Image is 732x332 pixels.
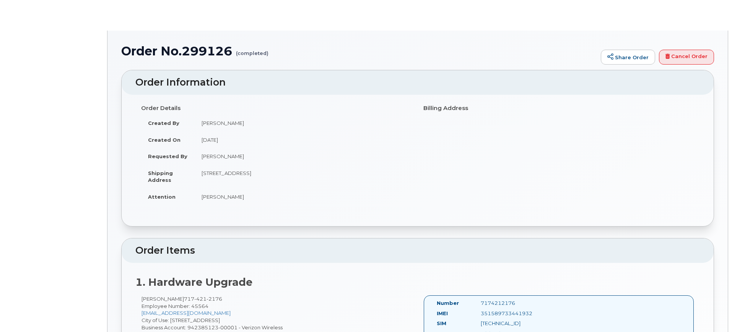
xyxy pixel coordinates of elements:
label: SIM [437,320,446,327]
strong: 1. Hardware Upgrade [135,276,252,288]
span: 421 [194,296,207,302]
h2: Order Items [135,245,700,256]
strong: Created By [148,120,179,126]
td: [STREET_ADDRESS] [195,165,412,188]
strong: Shipping Address [148,170,173,183]
td: [PERSON_NAME] [195,188,412,205]
span: 717 [184,296,222,302]
h4: Billing Address [423,105,694,112]
td: [DATE] [195,131,412,148]
strong: Attention [148,194,176,200]
a: [EMAIL_ADDRESS][DOMAIN_NAME] [142,310,231,316]
h4: Order Details [141,105,412,112]
label: Number [437,300,459,307]
label: IMEI [437,310,448,317]
div: 351589733441932 [475,310,536,317]
td: [PERSON_NAME] [195,148,412,165]
div: [TECHNICAL_ID] [475,320,536,327]
h2: Order Information [135,77,700,88]
strong: Created On [148,137,181,143]
span: 2176 [207,296,222,302]
a: Cancel Order [659,50,714,65]
a: Share Order [601,50,655,65]
small: (completed) [236,44,268,56]
span: Employee Number: 45564 [142,303,208,309]
h1: Order No.299126 [121,44,597,58]
td: [PERSON_NAME] [195,115,412,131]
strong: Requested By [148,153,187,159]
div: 7174212176 [475,300,536,307]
